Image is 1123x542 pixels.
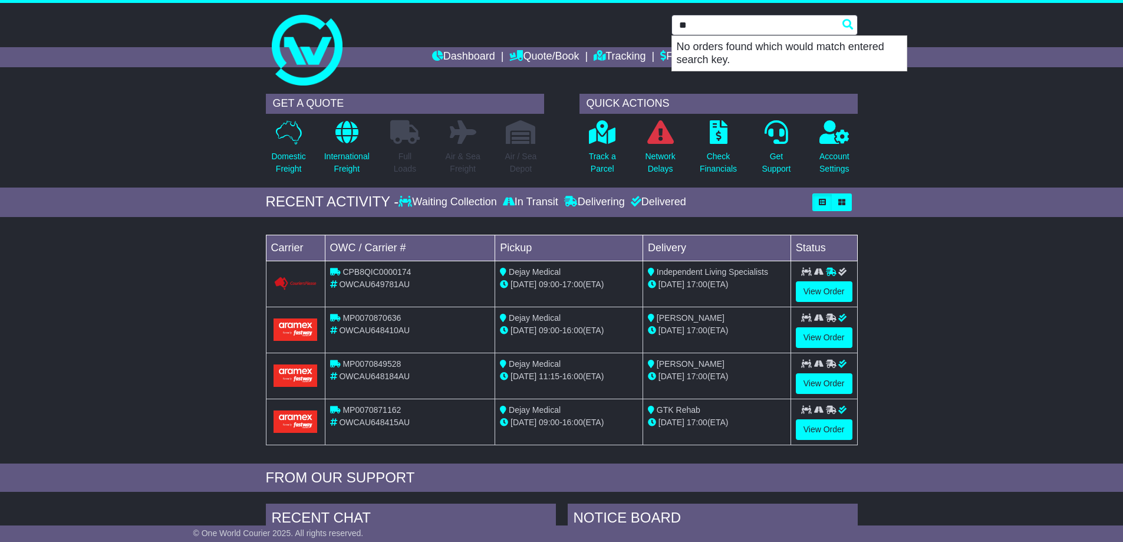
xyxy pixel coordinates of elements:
[343,267,411,277] span: CPB8QIC0000174
[511,280,536,289] span: [DATE]
[648,278,786,291] div: (ETA)
[658,326,684,335] span: [DATE]
[343,405,401,415] span: MP0070871162
[648,370,786,383] div: (ETA)
[658,280,684,289] span: [DATE]
[657,313,724,323] span: [PERSON_NAME]
[274,277,318,291] img: GetCarrierServiceLogo
[562,280,583,289] span: 17:00
[325,235,495,261] td: OWC / Carrier #
[796,373,852,394] a: View Order
[648,416,786,429] div: (ETA)
[509,313,561,323] span: Dejay Medical
[561,196,628,209] div: Delivering
[643,235,791,261] td: Delivery
[539,326,559,335] span: 09:00
[657,405,700,415] span: GTK Rehab
[562,372,583,381] span: 16:00
[539,418,559,427] span: 09:00
[589,150,616,175] p: Track a Parcel
[511,372,536,381] span: [DATE]
[819,120,850,182] a: AccountSettings
[343,313,401,323] span: MP0070870636
[511,326,536,335] span: [DATE]
[539,280,559,289] span: 09:00
[657,359,724,369] span: [PERSON_NAME]
[579,94,858,114] div: QUICK ACTIONS
[645,150,675,175] p: Network Delays
[687,280,707,289] span: 17:00
[266,469,858,487] div: FROM OUR SUPPORT
[324,120,370,182] a: InternationalFreight
[274,364,318,386] img: Aramex.png
[500,278,638,291] div: - (ETA)
[658,418,684,427] span: [DATE]
[796,419,852,440] a: View Order
[509,405,561,415] span: Dejay Medical
[271,120,306,182] a: DomesticFreight
[819,150,849,175] p: Account Settings
[399,196,499,209] div: Waiting Collection
[648,324,786,337] div: (ETA)
[432,47,495,67] a: Dashboard
[266,235,325,261] td: Carrier
[271,150,305,175] p: Domestic Freight
[390,150,420,175] p: Full Loads
[588,120,617,182] a: Track aParcel
[266,94,544,114] div: GET A QUOTE
[699,120,737,182] a: CheckFinancials
[687,326,707,335] span: 17:00
[796,281,852,302] a: View Order
[495,235,643,261] td: Pickup
[266,193,399,211] div: RECENT ACTIVITY -
[644,120,676,182] a: NetworkDelays
[568,504,858,536] div: NOTICE BOARD
[324,150,370,175] p: International Freight
[791,235,857,261] td: Status
[339,280,410,289] span: OWCAU649781AU
[274,410,318,432] img: Aramex.png
[628,196,686,209] div: Delivered
[266,504,556,536] div: RECENT CHAT
[274,318,318,340] img: Aramex.png
[594,47,646,67] a: Tracking
[500,416,638,429] div: - (ETA)
[539,372,559,381] span: 11:15
[700,150,737,175] p: Check Financials
[509,267,561,277] span: Dejay Medical
[657,267,768,277] span: Independent Living Specialists
[500,196,561,209] div: In Transit
[509,47,579,67] a: Quote/Book
[339,418,410,427] span: OWCAU648415AU
[687,372,707,381] span: 17:00
[343,359,401,369] span: MP0070849528
[562,418,583,427] span: 16:00
[660,47,714,67] a: Financials
[193,528,364,538] span: © One World Courier 2025. All rights reserved.
[509,359,561,369] span: Dejay Medical
[339,326,410,335] span: OWCAU648410AU
[500,370,638,383] div: - (ETA)
[672,36,907,71] p: No orders found which would match entered search key.
[796,327,852,348] a: View Order
[505,150,537,175] p: Air / Sea Depot
[500,324,638,337] div: - (ETA)
[446,150,480,175] p: Air & Sea Freight
[687,418,707,427] span: 17:00
[339,372,410,381] span: OWCAU648184AU
[762,150,791,175] p: Get Support
[562,326,583,335] span: 16:00
[761,120,791,182] a: GetSupport
[658,372,684,381] span: [DATE]
[511,418,536,427] span: [DATE]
